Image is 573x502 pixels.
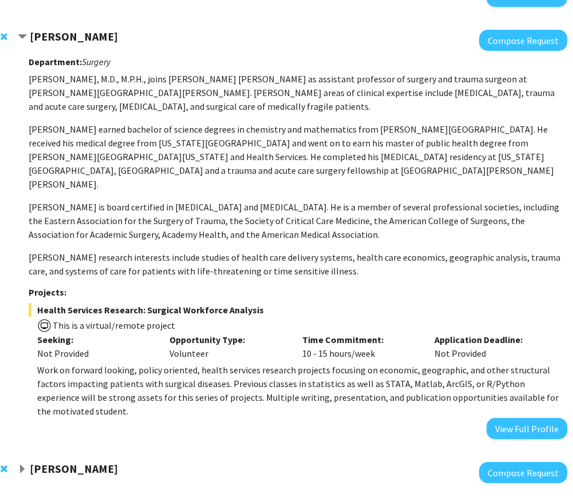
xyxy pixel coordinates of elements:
button: Compose Request to Emily Johnson [479,462,567,483]
div: Not Provided [426,333,559,360]
strong: [PERSON_NAME] [30,461,118,476]
p: [PERSON_NAME], M.D., M.P.H., joins [PERSON_NAME] [PERSON_NAME] as assistant professor of surgery ... [29,72,567,113]
i: Surgery [82,56,110,67]
p: [PERSON_NAME] earned bachelor of science degrees in chemistry and mathematics from [PERSON_NAME][... [29,122,567,191]
div: 10 - 15 hours/week [294,333,426,360]
strong: Projects: [29,286,66,298]
span: Contract Alistair Kent Bookmark [18,33,27,42]
p: Work on forward looking, policy oriented, health services research projects focusing on economic,... [37,363,567,418]
strong: Department: [29,56,82,67]
div: Volunteer [161,333,294,360]
p: [PERSON_NAME] research interests include studies of health care delivery systems, health care eco... [29,250,567,278]
span: Health Services Research: Surgical Workforce Analysis [29,303,567,317]
p: Application Deadline: [434,333,550,346]
p: Time Commitment: [302,333,418,346]
iframe: Chat [9,451,49,493]
p: Seeking: [37,333,153,346]
button: Compose Request to Alistair Kent [479,30,567,51]
span: This is a virtual/remote project [52,320,175,331]
strong: [PERSON_NAME] [30,29,118,43]
p: [PERSON_NAME] is board certified in [MEDICAL_DATA] and [MEDICAL_DATA]. He is a member of several ... [29,200,567,241]
button: View Full Profile [487,418,567,439]
p: Opportunity Type: [169,333,285,346]
div: Not Provided [37,346,153,360]
span: Remove Alistair Kent from bookmarks [1,32,7,41]
span: Remove Emily Johnson from bookmarks [1,464,7,473]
